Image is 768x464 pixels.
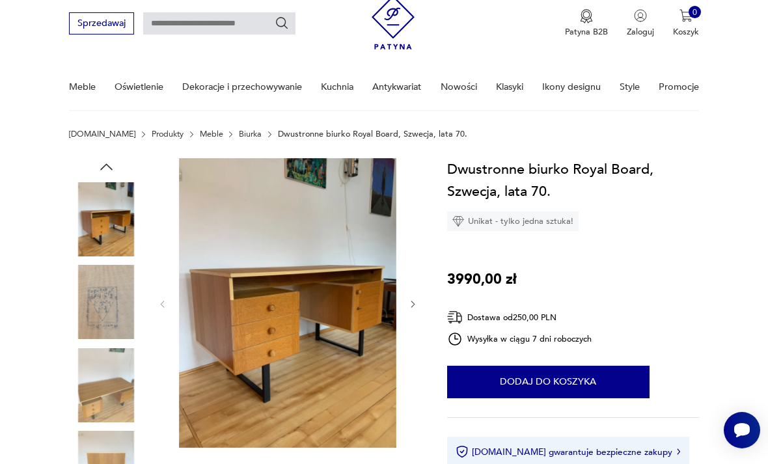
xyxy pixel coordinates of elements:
[565,9,608,38] button: Patyna B2B
[447,366,650,398] button: Dodaj do koszyka
[239,130,262,139] a: Biurka
[673,9,699,38] button: 0Koszyk
[182,64,302,109] a: Dekoracje i przechowywanie
[69,265,143,339] img: Zdjęcie produktu Dwustronne biurko Royal Board, Szwecja, lata 70.
[456,445,469,458] img: Ikona certyfikatu
[447,158,699,202] h1: Dwustronne biurko Royal Board, Szwecja, lata 70.
[278,130,467,139] p: Dwustronne biurko Royal Board, Szwecja, lata 70.
[69,182,143,256] img: Zdjęcie produktu Dwustronne biurko Royal Board, Szwecja, lata 70.
[441,64,477,109] a: Nowości
[580,9,593,23] img: Ikona medalu
[565,9,608,38] a: Ikona medaluPatyna B2B
[372,64,421,109] a: Antykwariat
[565,26,608,38] p: Patyna B2B
[627,9,654,38] button: Zaloguj
[69,12,133,34] button: Sprzedawaj
[115,64,163,109] a: Oświetlenie
[673,26,699,38] p: Koszyk
[679,9,693,22] img: Ikona koszyka
[620,64,640,109] a: Style
[69,348,143,422] img: Zdjęcie produktu Dwustronne biurko Royal Board, Szwecja, lata 70.
[659,64,699,109] a: Promocje
[152,130,184,139] a: Produkty
[69,64,96,109] a: Meble
[447,268,517,290] p: 3990,00 zł
[179,158,396,448] img: Zdjęcie produktu Dwustronne biurko Royal Board, Szwecja, lata 70.
[724,412,760,448] iframe: Smartsupp widget button
[447,331,592,347] div: Wysyłka w ciągu 7 dni roboczych
[677,448,681,455] img: Ikona strzałki w prawo
[69,130,135,139] a: [DOMAIN_NAME]
[69,20,133,28] a: Sprzedawaj
[542,64,601,109] a: Ikony designu
[456,445,680,458] button: [DOMAIN_NAME] gwarantuje bezpieczne zakupy
[452,215,464,227] img: Ikona diamentu
[447,309,463,325] img: Ikona dostawy
[200,130,223,139] a: Meble
[275,16,289,31] button: Szukaj
[447,212,579,231] div: Unikat - tylko jedna sztuka!
[689,6,702,19] div: 0
[447,309,592,325] div: Dostawa od 250,00 PLN
[496,64,523,109] a: Klasyki
[634,9,647,22] img: Ikonka użytkownika
[627,26,654,38] p: Zaloguj
[321,64,353,109] a: Kuchnia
